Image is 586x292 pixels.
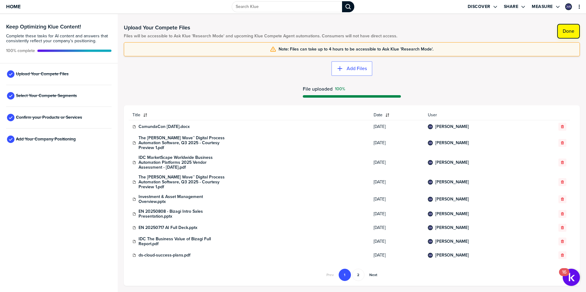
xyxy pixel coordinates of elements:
a: [PERSON_NAME] [435,124,469,129]
div: Camila Alejandra Rincon Carrillo [428,180,433,185]
button: Open Resource Center, 16 new notifications [563,269,580,286]
a: [PERSON_NAME] [435,239,469,244]
h3: Keep Optimizing Klue Content! [6,24,112,29]
img: e7ada294ebefaa5c5230c13e7e537379-sml.png [428,226,432,230]
span: Files will be accessible to Ask Klue 'Research Mode' and upcoming Klue Compete Agent automations.... [124,34,397,39]
label: Done [563,28,574,34]
span: [DATE] [374,212,420,216]
span: Date [374,113,382,118]
span: Add Your Company Positioning [16,137,76,142]
span: [DATE] [374,239,420,244]
span: Home [6,4,21,9]
div: Camila Alejandra Rincon Carrillo [428,124,433,129]
span: [DATE] [374,180,420,185]
a: The [PERSON_NAME] Wave™ Digital Process Automation Software, Q3 2025 - Courtesy Preview 1.pdf [139,175,230,189]
span: Upload Your Compete Files [16,72,69,77]
label: Add Files [347,66,367,72]
img: e7ada294ebefaa5c5230c13e7e537379-sml.png [428,253,432,257]
label: Measure [532,4,553,9]
a: [PERSON_NAME] [435,253,469,258]
nav: Pagination Navigation [322,269,382,281]
a: IDC The Business Value of Bizagi Full Report.pdf [139,237,230,246]
span: Success [335,87,345,92]
img: e7ada294ebefaa5c5230c13e7e537379-sml.png [428,161,432,164]
span: [DATE] [374,197,420,202]
span: [DATE] [374,253,420,258]
span: [DATE] [374,225,420,230]
a: EN 20250717 AI Full Deck.pptx [139,225,197,230]
a: [PERSON_NAME] [435,180,469,185]
div: 16 [562,272,566,280]
button: Done [557,24,580,39]
button: Go to page 2 [352,269,364,281]
a: [PERSON_NAME] [435,197,469,202]
label: Discover [468,4,490,9]
h1: Upload Your Compete Files [124,24,397,31]
div: Camila Alejandra Rincon Carrillo [565,3,572,10]
div: Camila Alejandra Rincon Carrillo [428,197,433,202]
button: Date [370,110,424,120]
label: Share [504,4,519,9]
img: e7ada294ebefaa5c5230c13e7e537379-sml.png [428,197,432,201]
div: Camila Alejandra Rincon Carrillo [428,253,433,258]
a: CamundaCon [DATE].docx [139,124,190,129]
button: Add Files [331,61,372,76]
div: Search Klue [342,1,354,12]
span: Note: Files can take up to 4 hours to be accessible to Ask Klue 'Research Mode'. [279,47,433,52]
span: Title [132,113,140,118]
span: Active [6,48,35,53]
a: IDC MarketScape Worldwide Business Automation Platforms 2025 Vendor Assessment - [DATE].pdf [139,155,230,170]
button: Go to previous page [323,269,337,281]
a: [PERSON_NAME] [435,212,469,216]
button: Title [129,110,370,120]
a: EN 20250808 - Bizagi Intro Sales Presentation.pptx [139,209,230,219]
a: The [PERSON_NAME] Wave™ Digital Process Automation Software, Q3 2025 - Courtesy Preview 1.pdf [139,136,230,150]
span: [DATE] [374,160,420,165]
button: Go to next page [366,269,381,281]
a: [PERSON_NAME] [435,140,469,145]
div: Camila Alejandra Rincon Carrillo [428,212,433,216]
span: User [428,113,531,118]
div: Camila Alejandra Rincon Carrillo [428,160,433,165]
span: Select Your Compete Segments [16,93,77,98]
a: [PERSON_NAME] [435,160,469,165]
div: Camila Alejandra Rincon Carrillo [428,140,433,145]
img: e7ada294ebefaa5c5230c13e7e537379-sml.png [428,141,432,145]
a: [PERSON_NAME] [435,225,469,230]
span: [DATE] [374,140,420,145]
a: Investment & Asset Management Overview.pptx [139,194,230,204]
span: Confirm your Products or Services [16,115,82,120]
img: e7ada294ebefaa5c5230c13e7e537379-sml.png [566,4,571,9]
div: Camila Alejandra Rincon Carrillo [428,239,433,244]
div: Camila Alejandra Rincon Carrillo [428,225,433,230]
img: e7ada294ebefaa5c5230c13e7e537379-sml.png [428,180,432,184]
img: e7ada294ebefaa5c5230c13e7e537379-sml.png [428,240,432,243]
span: File uploaded [303,86,333,92]
span: Complete these tasks for AI content and answers that consistently reflect your company’s position... [6,34,112,43]
a: ds-cloud-success-plans.pdf [139,253,190,258]
span: [DATE] [374,124,420,129]
input: Search Klue [232,1,342,12]
img: e7ada294ebefaa5c5230c13e7e537379-sml.png [428,212,432,216]
a: Edit Profile [565,3,573,11]
img: e7ada294ebefaa5c5230c13e7e537379-sml.png [428,125,432,129]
